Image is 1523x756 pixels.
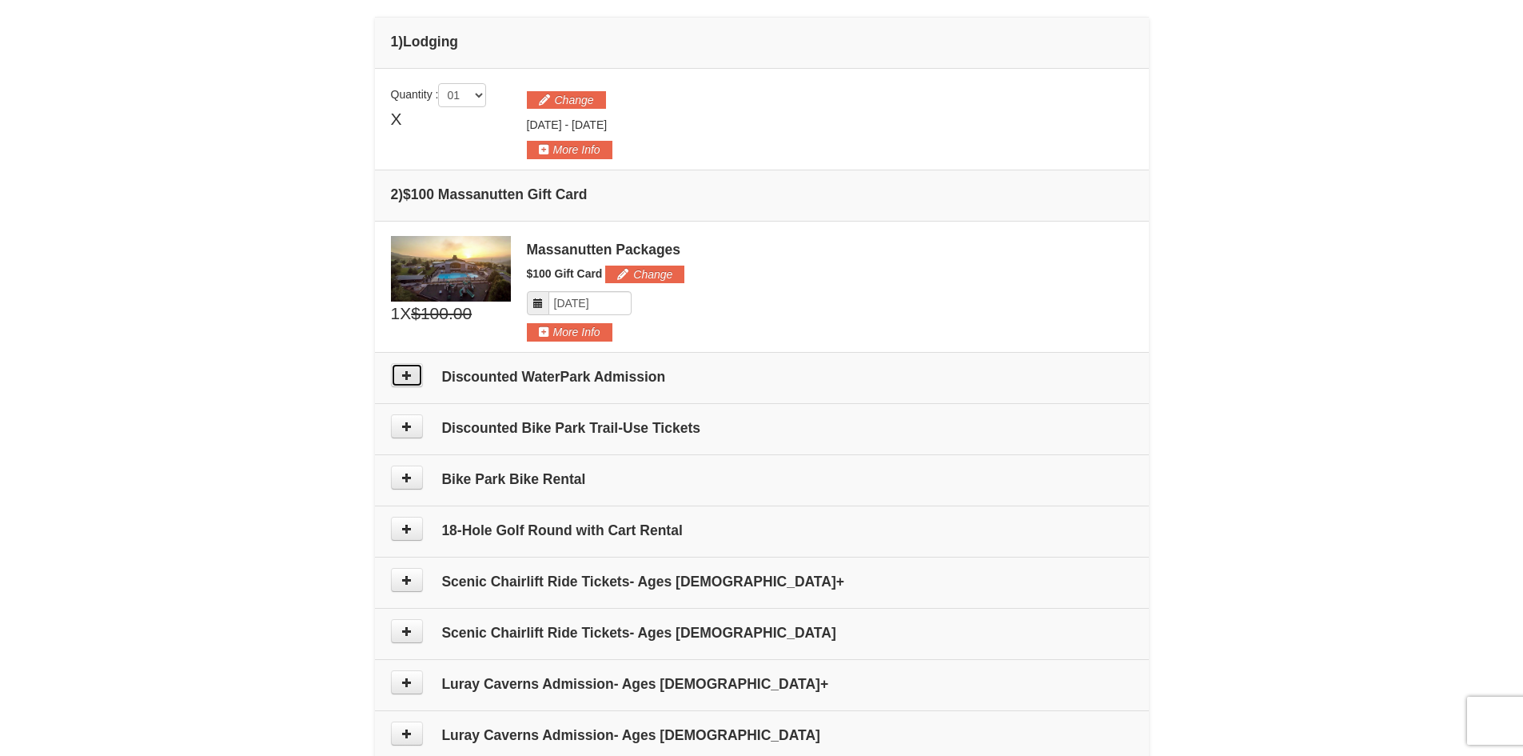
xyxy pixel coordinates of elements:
span: - [564,118,568,131]
img: 6619879-1.jpg [391,236,511,302]
h4: Discounted Bike Park Trail-Use Tickets [391,420,1133,436]
h4: 18-Hole Golf Round with Cart Rental [391,522,1133,538]
span: X [391,107,402,131]
div: Massanutten Packages [527,242,1133,258]
span: ) [398,186,403,202]
span: $100 Gift Card [527,267,603,280]
button: More Info [527,323,612,341]
button: Change [527,91,606,109]
span: [DATE] [572,118,607,131]
h4: Scenic Chairlift Ride Tickets- Ages [DEMOGRAPHIC_DATA]+ [391,574,1133,590]
button: More Info [527,141,612,158]
span: X [400,302,411,326]
h4: 1 Lodging [391,34,1133,50]
span: $100.00 [411,302,472,326]
h4: Luray Caverns Admission- Ages [DEMOGRAPHIC_DATA]+ [391,676,1133,692]
h4: Scenic Chairlift Ride Tickets- Ages [DEMOGRAPHIC_DATA] [391,625,1133,641]
h4: Discounted WaterPark Admission [391,369,1133,385]
span: 1 [391,302,401,326]
h4: 2 $100 Massanutten Gift Card [391,186,1133,202]
button: Change [605,266,684,283]
span: Quantity : [391,88,487,101]
h4: Luray Caverns Admission- Ages [DEMOGRAPHIC_DATA] [391,727,1133,743]
h4: Bike Park Bike Rental [391,471,1133,487]
span: ) [398,34,403,50]
span: [DATE] [527,118,562,131]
